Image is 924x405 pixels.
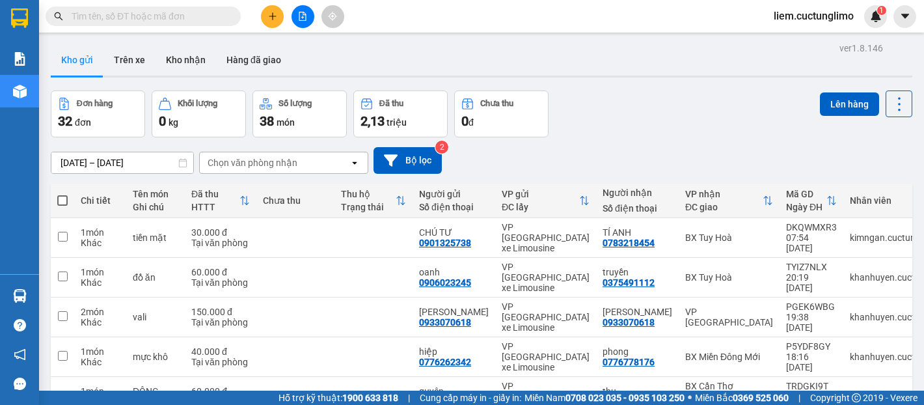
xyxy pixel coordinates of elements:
[469,117,474,128] span: đ
[685,352,773,362] div: BX Miền Đông Mới
[133,202,178,212] div: Ghi chú
[435,141,448,154] sup: 2
[685,232,773,243] div: BX Tuy Hoà
[169,117,178,128] span: kg
[81,227,120,238] div: 1 món
[263,195,328,206] div: Chưa thu
[13,289,27,303] img: warehouse-icon
[419,267,489,277] div: oanh
[565,393,685,403] strong: 0708 023 035 - 0935 103 250
[191,189,239,199] div: Đã thu
[75,117,91,128] span: đơn
[502,301,590,333] div: VP [GEOGRAPHIC_DATA] xe Limousine
[419,386,489,397] div: quyên
[152,91,246,137] button: Khối lượng0kg
[81,317,120,328] div: Khác
[502,222,590,253] div: VP [GEOGRAPHIC_DATA] xe Limousine
[685,202,763,212] div: ĐC giao
[899,10,911,22] span: caret-down
[191,307,250,317] div: 150.000 đ
[870,10,882,22] img: icon-new-feature
[603,357,655,367] div: 0776778176
[502,262,590,293] div: VP [GEOGRAPHIC_DATA] xe Limousine
[13,85,27,98] img: warehouse-icon
[279,391,398,405] span: Hỗ trợ kỹ thuật:
[603,227,672,238] div: TÍ ANH
[191,277,250,288] div: Tại văn phòng
[502,341,590,372] div: VP [GEOGRAPHIC_DATA] xe Limousine
[51,91,145,137] button: Đơn hàng32đơn
[502,202,579,212] div: ĐC lấy
[524,391,685,405] span: Miền Nam
[156,44,216,76] button: Kho nhận
[780,184,843,218] th: Toggle SortBy
[763,8,864,24] span: liem.cuctunglimo
[820,92,879,116] button: Lên hàng
[342,393,398,403] strong: 1900 633 818
[81,307,120,317] div: 2 món
[603,277,655,288] div: 0375491112
[334,184,413,218] th: Toggle SortBy
[798,391,800,405] span: |
[695,391,789,405] span: Miền Bắc
[13,52,27,66] img: solution-icon
[733,393,789,403] strong: 0369 525 060
[852,393,861,402] span: copyright
[420,391,521,405] span: Cung cấp máy in - giấy in:
[54,12,63,21] span: search
[191,317,250,328] div: Tại văn phòng
[603,307,672,317] div: kim
[893,5,916,28] button: caret-down
[786,232,837,253] div: 07:54 [DATE]
[133,232,178,243] div: tiền mặt
[58,113,72,129] span: 32
[480,99,513,108] div: Chưa thu
[454,91,549,137] button: Chưa thu0đ
[603,188,672,198] div: Người nhận
[279,99,312,108] div: Số lượng
[685,381,773,391] div: BX Cần Thơ
[685,189,763,199] div: VP nhận
[261,5,284,28] button: plus
[786,312,837,333] div: 19:38 [DATE]
[419,357,471,367] div: 0776262342
[133,189,178,199] div: Tên món
[419,317,471,328] div: 0933070618
[786,189,826,199] div: Mã GD
[81,195,120,206] div: Chi tiết
[603,238,655,248] div: 0783218454
[133,272,178,283] div: đồ ăn
[349,158,360,168] svg: open
[502,189,579,199] div: VP gửi
[159,113,166,129] span: 0
[77,99,113,108] div: Đơn hàng
[191,227,250,238] div: 30.000 đ
[191,357,250,367] div: Tại văn phòng
[252,91,347,137] button: Số lượng38món
[786,202,826,212] div: Ngày ĐH
[786,341,837,352] div: P5YDF8GY
[603,386,672,397] div: thu
[191,202,239,212] div: HTTT
[419,238,471,248] div: 0901325738
[51,44,103,76] button: Kho gửi
[72,9,225,23] input: Tìm tên, số ĐT hoặc mã đơn
[839,41,883,55] div: ver 1.8.146
[419,307,489,317] div: kim
[603,267,672,277] div: truyền
[341,189,396,199] div: Thu hộ
[879,6,884,15] span: 1
[603,203,672,214] div: Số điện thoại
[298,12,307,21] span: file-add
[877,6,886,15] sup: 1
[133,312,178,322] div: vali
[328,12,337,21] span: aim
[419,189,489,199] div: Người gửi
[14,378,26,390] span: message
[379,99,403,108] div: Đã thu
[292,5,314,28] button: file-add
[81,238,120,248] div: Khác
[419,346,489,357] div: hiệp
[685,307,773,328] div: VP [GEOGRAPHIC_DATA]
[81,386,120,397] div: 1 món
